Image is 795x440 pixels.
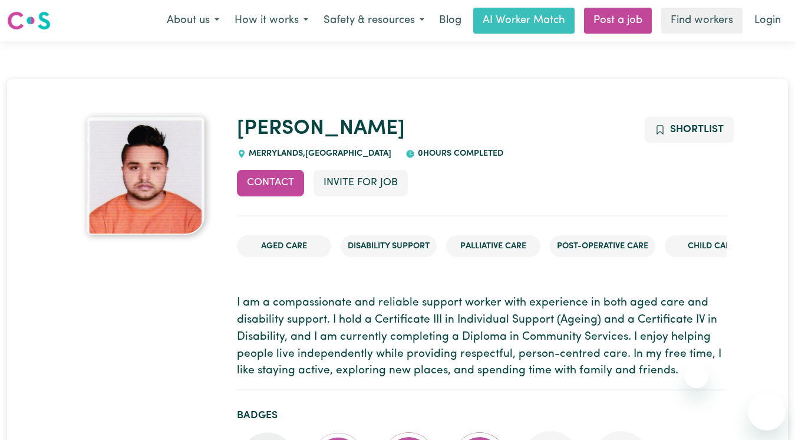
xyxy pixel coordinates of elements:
button: Safety & resources [316,8,432,33]
li: Aged Care [237,235,331,258]
img: Bibek [87,117,204,235]
h2: Badges [237,409,727,422]
a: [PERSON_NAME] [237,119,405,139]
a: Blog [432,8,469,34]
button: How it works [227,8,316,33]
a: Post a job [584,8,652,34]
a: Careseekers logo [7,7,51,34]
li: Child care [665,235,759,258]
a: Find workers [661,8,743,34]
button: About us [159,8,227,33]
a: AI Worker Match [473,8,575,34]
button: Contact [237,170,304,196]
iframe: Close message [685,365,708,388]
li: Post-operative care [550,235,655,258]
span: Shortlist [670,124,724,134]
iframe: Button to launch messaging window [748,393,786,431]
a: Bibek's profile picture' [69,117,223,235]
p: I am a compassionate and reliable support worker with experience in both aged care and disability... [237,295,727,380]
button: Add to shortlist [645,117,734,143]
img: Careseekers logo [7,10,51,31]
li: Disability Support [341,235,437,258]
li: Palliative care [446,235,540,258]
button: Invite for Job [314,170,408,196]
span: MERRYLANDS , [GEOGRAPHIC_DATA] [246,149,392,158]
span: 0 hours completed [415,149,503,158]
a: Login [747,8,788,34]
